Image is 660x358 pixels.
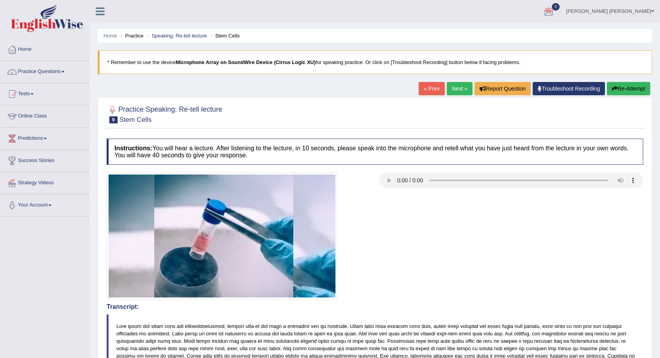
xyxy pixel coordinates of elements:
li: Stem Cells [209,32,240,39]
a: Your Account [0,194,89,214]
h4: Transcript: [107,303,643,310]
a: « Prev [419,82,444,95]
blockquote: * Remember to use the device for speaking practice. Or click on [Troubleshoot Recording] button b... [98,50,652,74]
h4: You will hear a lecture. After listening to the lecture, in 10 seconds, please speak into the mic... [107,139,643,165]
h2: Practice Speaking: Re-tell lecture [107,104,222,123]
button: Report Question [474,82,531,95]
a: Online Class [0,105,89,125]
span: 9 [109,116,118,123]
b: Microphone Array on SoundWire Device (Cirrus Logic XU) [176,59,316,65]
a: Home [0,39,89,58]
a: Troubleshoot Recording [533,82,605,95]
li: Practice [118,32,143,39]
a: Speaking: Re-tell lecture [152,33,207,39]
button: Re-Attempt [607,82,650,95]
small: Stem Cells [120,116,152,123]
a: Strategy Videos [0,172,89,192]
a: Predictions [0,128,89,147]
b: Instructions: [114,145,152,151]
a: Practice Questions [0,61,89,80]
a: Success Stories [0,150,89,169]
a: Next » [447,82,473,95]
a: Tests [0,83,89,103]
a: Home [103,33,117,39]
span: 0 [552,3,560,11]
